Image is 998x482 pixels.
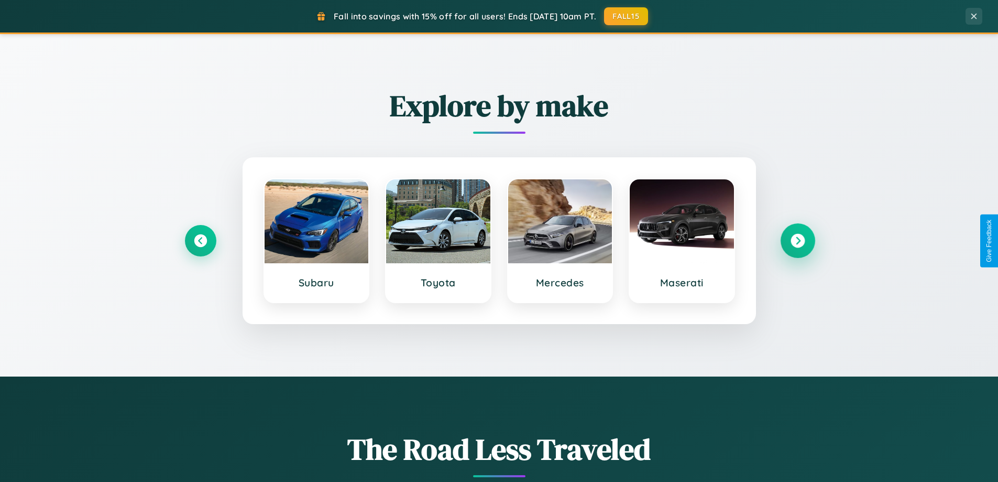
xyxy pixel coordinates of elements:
[604,7,648,25] button: FALL15
[985,220,993,262] div: Give Feedback
[185,85,814,126] h2: Explore by make
[275,276,358,289] h3: Subaru
[640,276,723,289] h3: Maserati
[519,276,602,289] h3: Mercedes
[397,276,480,289] h3: Toyota
[185,429,814,469] h1: The Road Less Traveled
[334,11,596,22] span: Fall into savings with 15% off for all users! Ends [DATE] 10am PT.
